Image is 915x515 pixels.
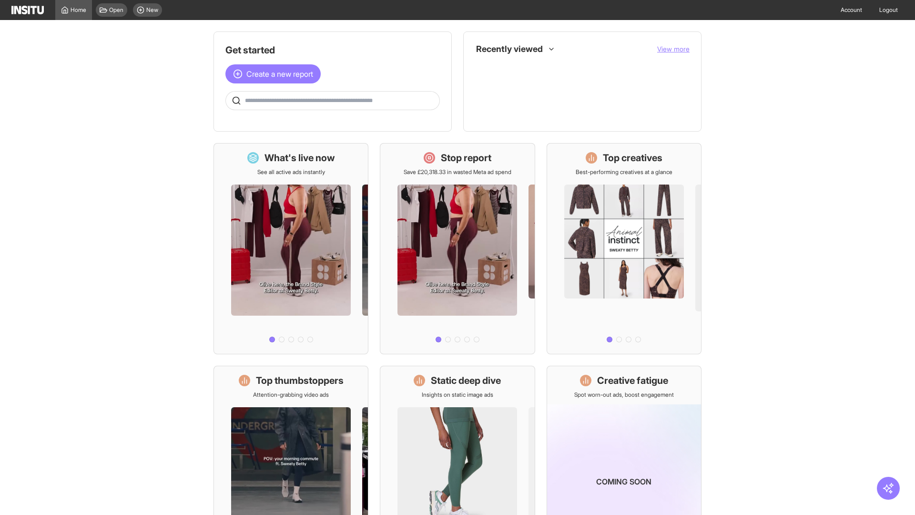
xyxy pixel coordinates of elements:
[576,168,672,176] p: Best-performing creatives at a glance
[246,68,313,80] span: Create a new report
[547,143,701,354] a: Top creativesBest-performing creatives at a glance
[256,374,344,387] h1: Top thumbstoppers
[225,43,440,57] h1: Get started
[71,6,86,14] span: Home
[264,151,335,165] h1: What's live now
[257,168,325,176] p: See all active ads instantly
[422,391,493,399] p: Insights on static image ads
[404,168,511,176] p: Save £20,318.33 in wasted Meta ad spend
[213,143,368,354] a: What's live nowSee all active ads instantly
[441,151,491,165] h1: Stop report
[380,143,535,354] a: Stop reportSave £20,318.33 in wasted Meta ad spend
[657,45,690,53] span: View more
[146,6,158,14] span: New
[603,151,662,165] h1: Top creatives
[109,6,123,14] span: Open
[657,44,690,54] button: View more
[431,374,501,387] h1: Static deep dive
[11,6,44,14] img: Logo
[253,391,329,399] p: Attention-grabbing video ads
[225,64,321,83] button: Create a new report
